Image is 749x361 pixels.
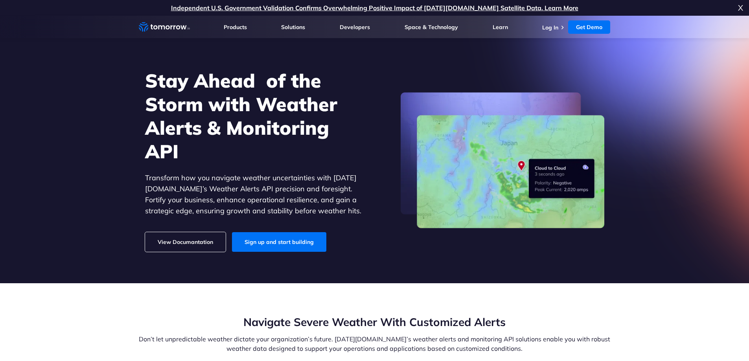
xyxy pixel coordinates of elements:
[224,24,247,31] a: Products
[405,24,458,31] a: Space & Technology
[281,24,305,31] a: Solutions
[340,24,370,31] a: Developers
[493,24,508,31] a: Learn
[568,20,610,34] a: Get Demo
[139,315,611,330] h2: Navigate Severe Weather With Customized Alerts
[139,334,611,353] p: Don’t let unpredictable weather dictate your organization’s future. [DATE][DOMAIN_NAME]’s weather...
[542,24,558,31] a: Log In
[145,232,226,252] a: View Documantation
[171,4,578,12] a: Independent U.S. Government Validation Confirms Overwhelming Positive Impact of [DATE][DOMAIN_NAM...
[145,172,361,216] p: Transform how you navigate weather uncertainties with [DATE][DOMAIN_NAME]’s Weather Alerts API pr...
[232,232,326,252] a: Sign up and start building
[145,69,361,163] h1: Stay Ahead of the Storm with Weather Alerts & Monitoring API
[139,21,190,33] a: Home link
